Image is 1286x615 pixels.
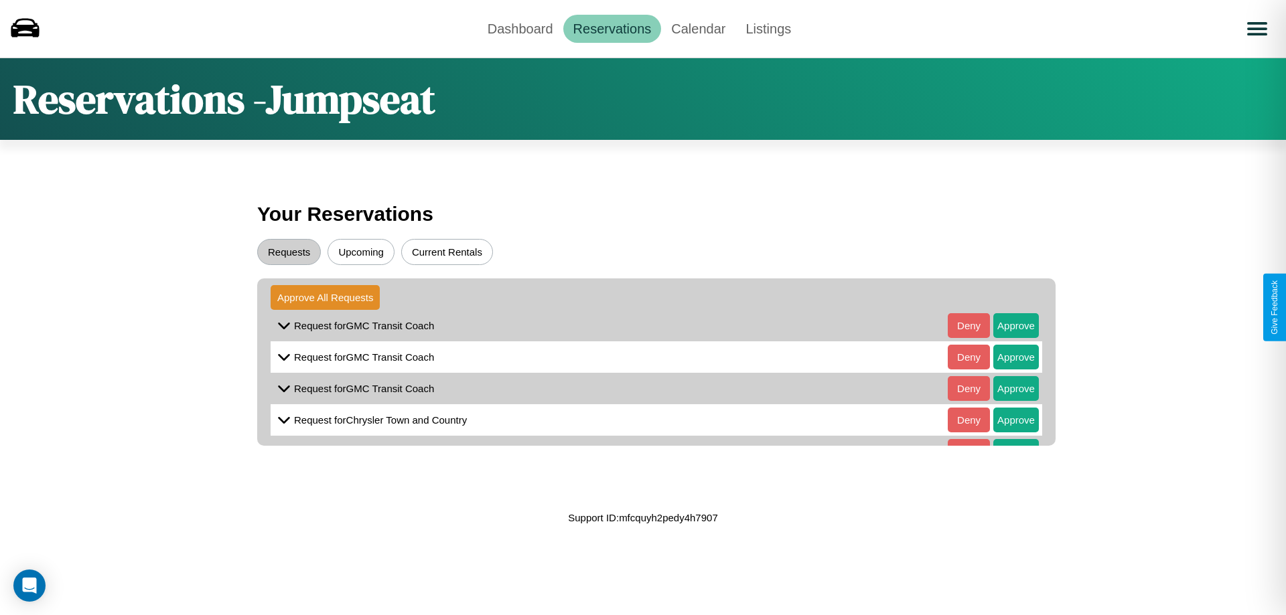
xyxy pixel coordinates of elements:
[294,348,434,366] p: Request for GMC Transit Coach
[13,569,46,602] div: Open Intercom Messenger
[948,439,990,464] button: Deny
[948,313,990,338] button: Deny
[401,239,493,265] button: Current Rentals
[257,196,1029,232] h3: Your Reservations
[478,15,563,43] a: Dashboard
[294,379,434,398] p: Request for GMC Transit Coach
[13,72,435,126] h1: Reservations - Jumpseat
[568,509,718,527] p: Support ID: mfcquyh2pedy4h7907
[257,239,321,265] button: Requests
[271,285,380,310] button: Approve All Requests
[294,317,434,335] p: Request for GMC Transit Coach
[948,376,990,401] button: Deny
[1270,280,1279,335] div: Give Feedback
[563,15,662,43] a: Reservations
[993,313,1039,338] button: Approve
[993,345,1039,369] button: Approve
[993,408,1039,432] button: Approve
[948,408,990,432] button: Deny
[735,15,801,43] a: Listings
[993,439,1039,464] button: Approve
[294,442,419,460] p: Request for Land Rover LR3
[661,15,735,43] a: Calendar
[948,345,990,369] button: Deny
[328,239,395,265] button: Upcoming
[294,411,467,429] p: Request for Chrysler Town and Country
[1238,10,1276,48] button: Open menu
[993,376,1039,401] button: Approve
